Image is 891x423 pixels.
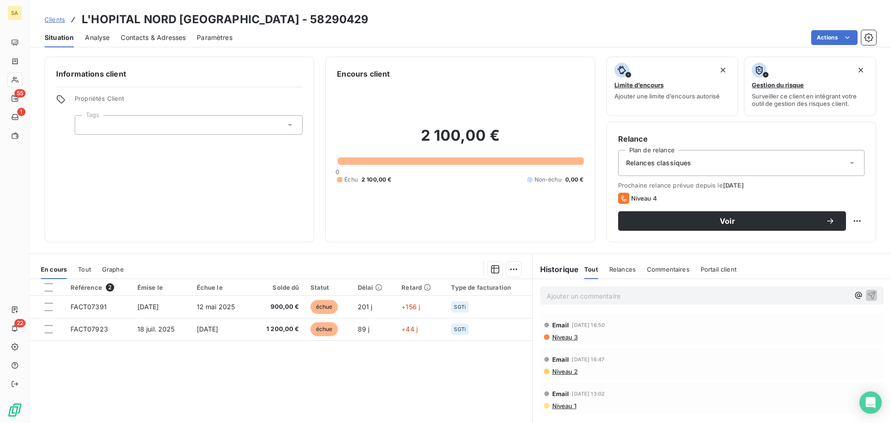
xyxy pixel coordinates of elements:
span: 55 [14,89,26,98]
span: Email [552,356,569,363]
span: Relances classiques [626,158,691,168]
input: Ajouter une valeur [83,121,90,129]
span: Clients [45,16,65,23]
span: Tout [584,266,598,273]
span: 0 [336,168,339,176]
span: Voir [629,217,826,225]
span: Contacts & Adresses [121,33,186,42]
span: 1 [17,108,26,116]
span: échue [310,300,338,314]
span: 201 j [358,303,373,311]
span: Niveau 4 [631,195,657,202]
span: Graphe [102,266,124,273]
span: 89 j [358,325,370,333]
span: Niveau 3 [551,333,578,341]
span: 1 200,00 € [257,325,299,334]
div: Open Intercom Messenger [859,391,882,414]
div: Émise le [137,284,186,291]
div: Statut [310,284,347,291]
h6: Relance [618,133,865,144]
span: Commentaires [647,266,690,273]
span: Niveau 2 [551,368,578,375]
h2: 2 100,00 € [337,126,583,154]
span: Situation [45,33,74,42]
h6: Encours client [337,68,390,79]
span: SGTi [454,326,466,332]
h6: Informations client [56,68,303,79]
span: Limite d’encours [614,81,664,89]
span: 2 100,00 € [362,176,392,184]
span: [DATE] [723,182,744,189]
span: Prochaine relance prévue depuis le [618,182,865,189]
h6: Historique [533,264,579,275]
div: Délai [358,284,391,291]
span: Non-échu [535,176,562,184]
span: Email [552,321,569,329]
div: SA [7,6,22,20]
div: Retard [401,284,440,291]
span: +156 j [401,303,420,311]
span: 18 juil. 2025 [137,325,175,333]
span: Portail client [701,266,736,273]
span: Relances [609,266,636,273]
span: Surveiller ce client en intégrant votre outil de gestion des risques client. [752,92,868,107]
span: 900,00 € [257,302,299,312]
button: Actions [811,30,858,45]
span: 2 [106,283,114,292]
h3: L'HOPITAL NORD [GEOGRAPHIC_DATA] - 58290429 [82,11,368,28]
span: 12 mai 2025 [197,303,235,311]
a: Clients [45,15,65,24]
span: FACT07923 [71,325,108,333]
span: En cours [41,266,67,273]
div: Échue le [197,284,246,291]
span: Analyse [85,33,110,42]
span: FACT07391 [71,303,107,311]
span: SGTi [454,304,466,310]
span: Email [552,390,569,397]
div: Type de facturation [451,284,526,291]
span: Ajouter une limite d’encours autorisé [614,92,720,100]
span: +44 j [401,325,418,333]
div: Solde dû [257,284,299,291]
div: Référence [71,283,126,292]
span: échue [310,322,338,336]
span: Tout [78,266,91,273]
span: 0,00 € [565,176,584,184]
button: Voir [618,211,846,231]
img: Logo LeanPay [7,403,22,417]
span: Propriétés Client [75,95,303,108]
button: Limite d’encoursAjouter une limite d’encours autorisé [607,57,739,116]
span: [DATE] [197,325,219,333]
span: Gestion du risque [752,81,804,89]
span: [DATE] 16:47 [572,357,604,362]
span: Échu [344,176,358,184]
button: Gestion du risqueSurveiller ce client en intégrant votre outil de gestion des risques client. [744,57,876,116]
span: Paramètres [197,33,232,42]
span: Niveau 1 [551,402,576,410]
span: 22 [14,319,26,327]
span: [DATE] [137,303,159,311]
span: [DATE] 13:02 [572,391,605,397]
span: [DATE] 16:50 [572,322,605,328]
